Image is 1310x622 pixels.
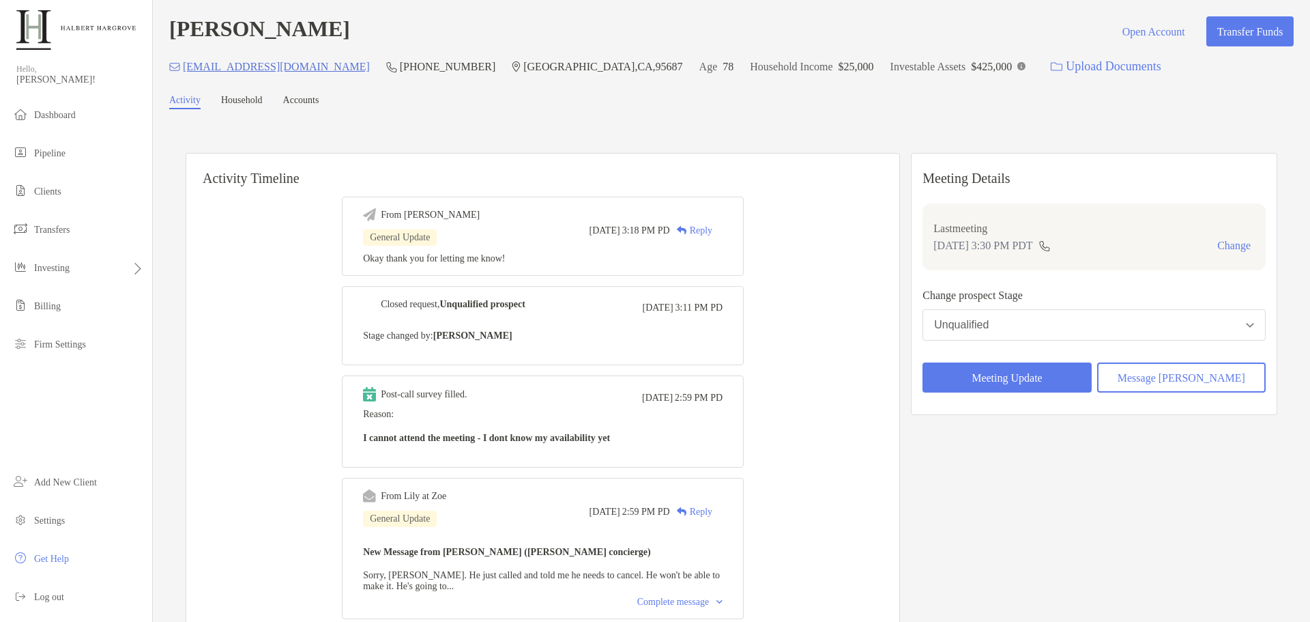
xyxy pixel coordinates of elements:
a: Upload Documents [1042,52,1169,81]
div: Post-call survey filled. [381,389,467,400]
img: Open dropdown arrow [1246,323,1254,328]
button: Unqualified [922,309,1266,341]
span: [DATE] [643,302,673,313]
a: Accounts [283,95,319,109]
div: Closed request, [381,299,525,310]
p: [EMAIL_ADDRESS][DOMAIN_NAME] [183,58,370,75]
h6: Activity Timeline [186,154,899,186]
b: New Message from [PERSON_NAME] ([PERSON_NAME] concierge) [363,547,651,557]
img: Phone Icon [386,61,397,72]
p: Investable Assets [890,58,966,75]
span: [DATE] [642,393,673,404]
img: Zoe Logo [16,5,136,55]
span: Sorry, [PERSON_NAME]. He just called and told me he needs to cancel. He won't be able to make it.... [363,570,720,591]
span: Okay thank you for letting me know! [363,253,505,264]
div: Reply [670,505,712,519]
h4: [PERSON_NAME] [169,16,350,46]
span: Add New Client [34,477,97,487]
img: Event icon [363,208,376,221]
img: firm-settings icon [12,335,29,352]
p: $25,000 [839,58,874,75]
span: Log out [34,592,64,602]
p: Meeting Details [922,170,1266,187]
img: Reply icon [677,226,687,235]
img: button icon [1051,62,1062,72]
p: 78 [723,58,733,75]
img: Reply icon [677,507,687,516]
span: [DATE] [589,225,620,236]
img: billing icon [12,297,29,313]
span: Investing [34,263,70,273]
img: communication type [1038,240,1051,251]
div: General Update [363,511,437,527]
p: [GEOGRAPHIC_DATA] , CA , 95687 [523,58,682,75]
img: Event icon [363,298,376,311]
button: Open Account [1111,16,1195,46]
span: 2:59 PM PD [622,507,670,518]
img: Chevron icon [716,600,723,604]
p: $425,000 [971,58,1012,75]
a: Activity [169,95,201,109]
a: Household [221,95,263,109]
div: From [PERSON_NAME] [381,210,480,221]
span: Settings [34,515,65,526]
button: Transfer Funds [1206,16,1294,46]
img: transfers icon [12,221,29,237]
button: Meeting Update [922,363,1091,393]
span: Pipeline [34,148,65,158]
div: Reply [670,223,712,238]
img: investing icon [12,259,29,275]
span: Billing [34,301,61,311]
img: add_new_client icon [12,473,29,490]
img: dashboard icon [12,106,29,122]
div: Complete message [637,597,723,608]
div: Unqualified [934,319,989,331]
button: Message [PERSON_NAME] [1097,363,1266,393]
img: logout icon [12,588,29,604]
img: clients icon [12,182,29,199]
p: Age [699,58,718,75]
p: Change prospect Stage [922,287,1266,304]
img: Event icon [363,387,376,401]
p: Household Income [750,58,832,75]
p: [DATE] 3:30 PM PDT [933,237,1032,254]
span: Clients [34,186,61,197]
p: [PHONE_NUMBER] [400,58,495,75]
div: General Update [363,229,437,246]
button: Change [1213,239,1255,253]
span: Transfers [34,225,70,235]
img: Email Icon [169,63,180,71]
img: Info Icon [1017,62,1025,70]
img: get-help icon [12,550,29,566]
span: 2:59 PM PD [675,393,723,404]
img: Location Icon [512,61,521,72]
img: settings icon [12,511,29,528]
b: Unqualified prospect [439,299,525,309]
b: [PERSON_NAME] [433,330,512,341]
span: Firm Settings [34,339,86,350]
img: Event icon [363,490,376,503]
div: From Lily at Zoe [381,491,446,502]
span: [PERSON_NAME]! [16,74,144,85]
p: Last meeting [933,220,1255,237]
p: Stage changed by: [363,327,723,344]
span: [DATE] [589,507,620,518]
span: Get Help [34,554,69,564]
span: 3:11 PM PD [675,302,723,313]
span: Dashboard [34,110,76,120]
span: Reason: [363,409,723,447]
b: I cannot attend the meeting - I dont know my availability yet [363,433,610,443]
span: 3:18 PM PD [622,225,670,236]
img: pipeline icon [12,144,29,160]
